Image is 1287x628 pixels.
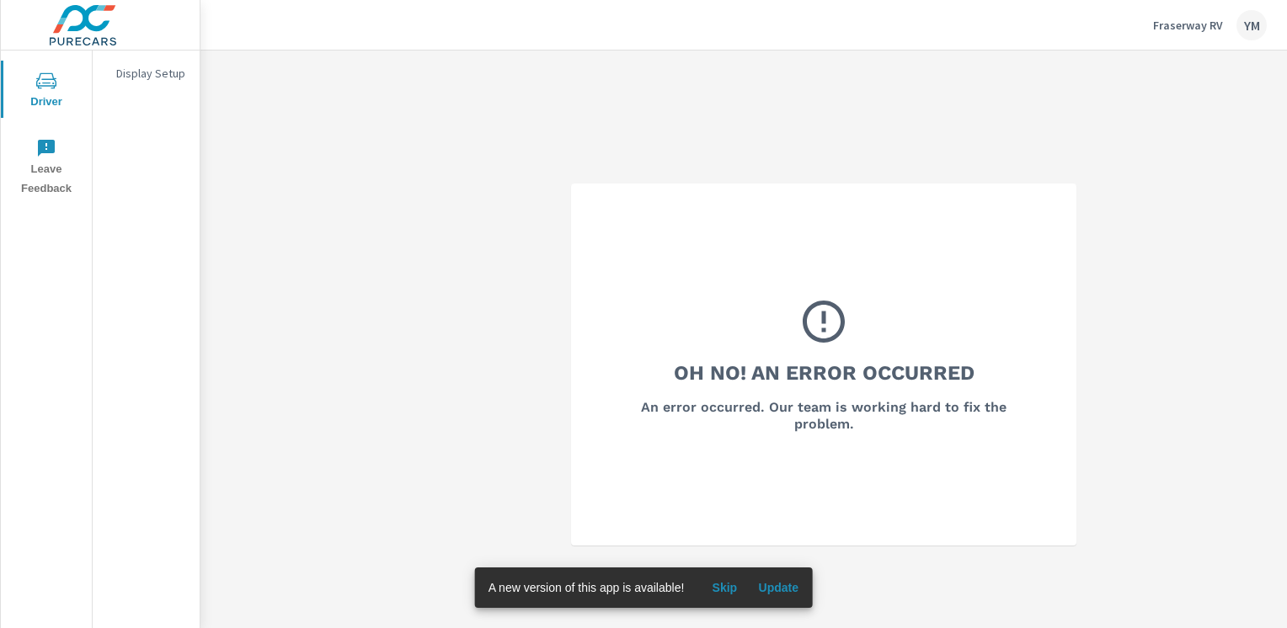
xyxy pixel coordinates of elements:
[489,581,685,594] span: A new version of this app is available!
[704,580,745,595] span: Skip
[751,574,805,601] button: Update
[674,359,975,387] h3: Oh No! An Error Occurred
[93,61,200,86] div: Display Setup
[116,65,186,82] p: Display Setup
[1236,10,1267,40] div: YM
[758,580,798,595] span: Update
[6,138,87,199] span: Leave Feedback
[697,574,751,601] button: Skip
[1153,18,1223,33] p: Fraserway RV
[1,51,92,205] div: nav menu
[617,399,1031,433] h6: An error occurred. Our team is working hard to fix the problem.
[6,71,87,112] span: Driver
